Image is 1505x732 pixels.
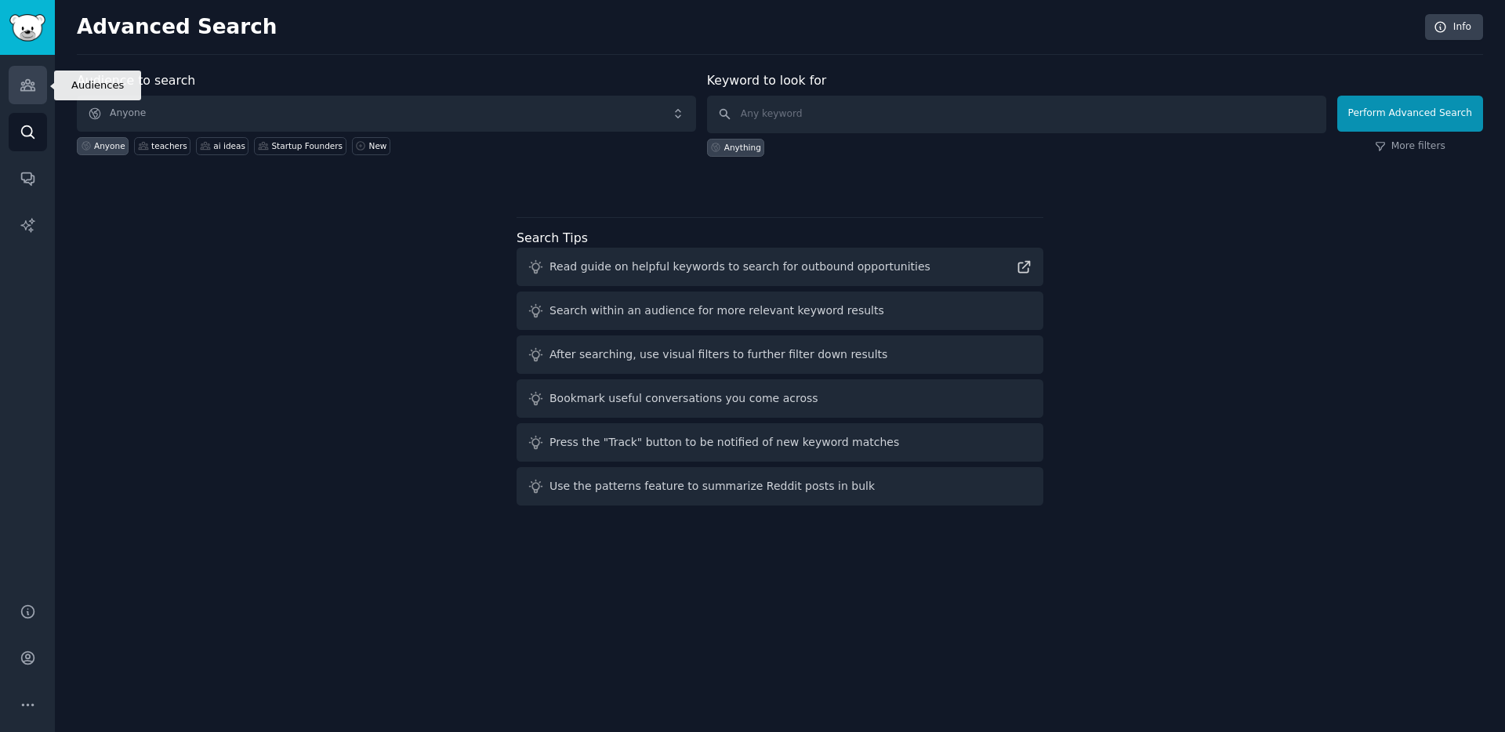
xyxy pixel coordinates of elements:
div: ai ideas [213,140,245,151]
input: Any keyword [707,96,1326,133]
img: GummySearch logo [9,14,45,42]
div: Read guide on helpful keywords to search for outbound opportunities [549,259,930,275]
div: After searching, use visual filters to further filter down results [549,346,887,363]
h2: Advanced Search [77,15,1416,40]
label: Audience to search [77,73,195,88]
label: Keyword to look for [707,73,827,88]
div: teachers [151,140,187,151]
label: Search Tips [517,230,588,245]
a: New [352,137,390,155]
div: Anything [724,142,761,153]
div: Anyone [94,140,125,151]
div: Startup Founders [271,140,343,151]
a: Info [1425,14,1483,41]
div: Use the patterns feature to summarize Reddit posts in bulk [549,478,875,495]
button: Anyone [77,96,696,132]
div: Search within an audience for more relevant keyword results [549,303,884,319]
div: New [369,140,387,151]
div: Press the "Track" button to be notified of new keyword matches [549,434,899,451]
button: Perform Advanced Search [1337,96,1483,132]
a: More filters [1375,140,1445,154]
div: Bookmark useful conversations you come across [549,390,818,407]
